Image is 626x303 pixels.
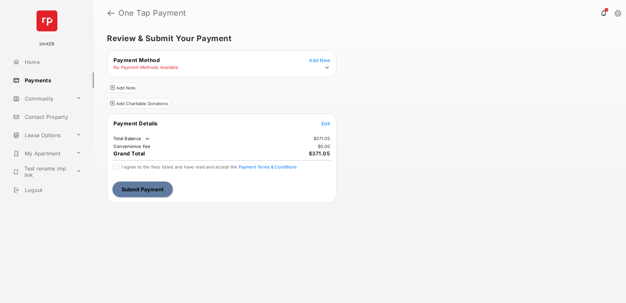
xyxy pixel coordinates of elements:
[309,150,330,157] span: $371.05
[313,136,330,141] td: $371.05
[113,150,145,157] span: Grand Total
[321,121,330,126] span: Edit
[107,35,608,42] h5: Review & Submit Your Payment
[107,82,139,93] button: Add Note
[10,127,73,143] a: Lease Options
[10,109,94,125] a: Contact Property
[10,164,73,180] a: Test rename imp link
[10,182,94,198] a: Logout
[113,143,151,149] td: Convenience Fee
[318,143,330,149] td: $0.00
[309,57,330,63] button: Add New
[39,41,54,47] p: UnitZ8
[122,164,297,169] span: I agree to the fees listed and have read and accept the
[321,120,330,127] button: Edit
[113,57,160,63] span: Payment Method
[107,98,171,108] button: Add Charitable Donations
[10,146,73,161] a: My Apartment
[113,120,158,127] span: Payment Details
[118,9,186,17] strong: One Tap Payment
[113,136,151,142] td: Total Balance
[239,164,297,169] button: I agree to the fees listed and have read and accept the
[37,10,57,31] img: svg+xml;base64,PHN2ZyB4bWxucz0iaHR0cDovL3d3dy53My5vcmcvMjAwMC9zdmciIHdpZHRoPSI2NCIgaGVpZ2h0PSI2NC...
[112,182,173,197] button: Submit Payment
[10,54,94,70] a: Home
[10,91,73,106] a: Community
[10,72,94,88] a: Payments
[113,64,179,70] td: No Payment Methods Available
